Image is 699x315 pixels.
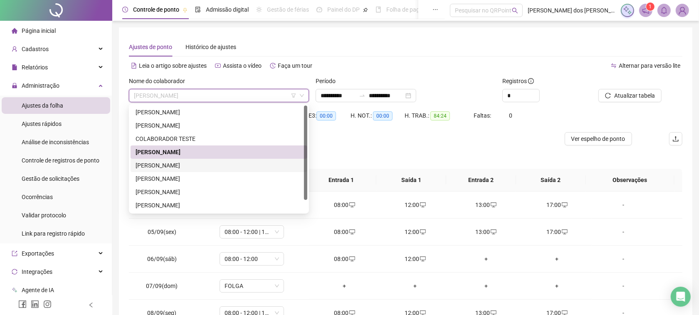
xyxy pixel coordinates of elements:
[316,76,341,86] label: Período
[31,300,39,308] span: linkedin
[614,91,655,100] span: Atualizar tabela
[22,139,89,145] span: Análise de inconsistências
[22,230,85,237] span: Link para registro rápido
[446,169,516,192] th: Entrada 2
[122,7,128,12] span: clock-circle
[136,108,302,117] div: [PERSON_NAME]
[12,83,17,89] span: lock
[22,250,54,257] span: Exportações
[528,6,616,15] span: [PERSON_NAME] dos [PERSON_NAME] DOS ANJOS DA SILV
[348,256,355,262] span: desktop
[509,112,512,119] span: 0
[316,111,336,121] span: 00:00
[22,287,54,293] span: Agente de IA
[22,102,63,109] span: Ajustes da folha
[129,76,190,86] label: Nome do colaborador
[278,62,312,69] span: Faça um tour
[599,200,648,209] div: -
[646,2,655,11] sup: 1
[660,7,668,14] span: bell
[136,161,302,170] div: [PERSON_NAME]
[430,111,450,121] span: 84:24
[528,254,585,263] div: +
[139,62,207,69] span: Leia o artigo sobre ajustes
[136,187,302,197] div: [PERSON_NAME]
[419,229,426,235] span: desktop
[306,169,376,192] th: Entrada 1
[148,229,176,235] span: 05/09(sex)
[131,185,307,199] div: MAKUEY FERREIRA CORDEIRO
[12,269,17,275] span: sync
[225,226,279,238] span: 08:00 - 12:00 | 13:00 - 17:00
[225,280,279,292] span: FOLGA
[623,6,632,15] img: sparkle-icon.fc2bf0ac1784a2077858766a79e2daf3.svg
[561,229,568,235] span: desktop
[147,256,177,262] span: 06/09(sáb)
[131,172,307,185] div: HENRIQUE TELES SILVA
[359,92,366,99] span: swap-right
[457,227,515,236] div: 13:00
[12,28,17,34] span: home
[457,200,515,209] div: 13:00
[373,111,393,121] span: 00:00
[18,300,27,308] span: facebook
[599,254,648,263] div: -
[256,7,262,12] span: sun
[223,62,262,69] span: Assista o vídeo
[195,7,201,12] span: file-done
[457,254,515,263] div: +
[22,27,56,34] span: Página inicial
[585,169,674,192] th: Observações
[386,200,444,209] div: 12:00
[386,227,444,236] div: 12:00
[22,46,49,52] span: Cadastros
[359,92,366,99] span: to
[348,229,355,235] span: desktop
[528,281,585,290] div: +
[291,93,296,98] span: filter
[316,7,322,12] span: dashboard
[22,121,62,127] span: Ajustes rápidos
[131,199,307,212] div: SARA ELLEN DIAS MELO
[183,7,188,12] span: pushpin
[43,300,52,308] span: instagram
[136,148,302,157] div: [PERSON_NAME]
[131,159,307,172] div: FLÁVIO ARAÚJO MAGALHÃES
[599,281,648,290] div: -
[676,4,689,17] img: 87005
[528,78,534,84] span: info-circle
[316,200,373,209] div: 08:00
[512,7,518,14] span: search
[327,6,360,13] span: Painel do DP
[225,253,279,265] span: 08:00 - 12:00
[215,63,221,69] span: youtube
[131,132,307,145] div: COLABORADOR TESTE
[561,202,568,208] span: desktop
[12,64,17,70] span: file
[516,169,586,192] th: Saída 2
[599,227,648,236] div: -
[376,169,446,192] th: Saída 1
[571,134,625,143] span: Ver espelho de ponto
[316,254,373,263] div: 08:00
[528,200,585,209] div: 17:00
[490,202,496,208] span: desktop
[363,7,368,12] span: pushpin
[672,135,679,142] span: upload
[270,63,276,69] span: history
[490,229,496,235] span: desktop
[419,202,426,208] span: desktop
[502,76,534,86] span: Registros
[432,7,438,12] span: ellipsis
[88,302,94,308] span: left
[22,64,48,71] span: Relatórios
[267,6,309,13] span: Gestão de férias
[649,4,652,10] span: 1
[131,119,307,132] div: ADENILTON RIBEIRO DE OLIVEIRA
[136,174,302,183] div: [PERSON_NAME]
[348,202,355,208] span: desktop
[474,112,492,119] span: Faltas:
[133,6,179,13] span: Controle de ponto
[457,281,515,290] div: +
[605,93,611,98] span: reload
